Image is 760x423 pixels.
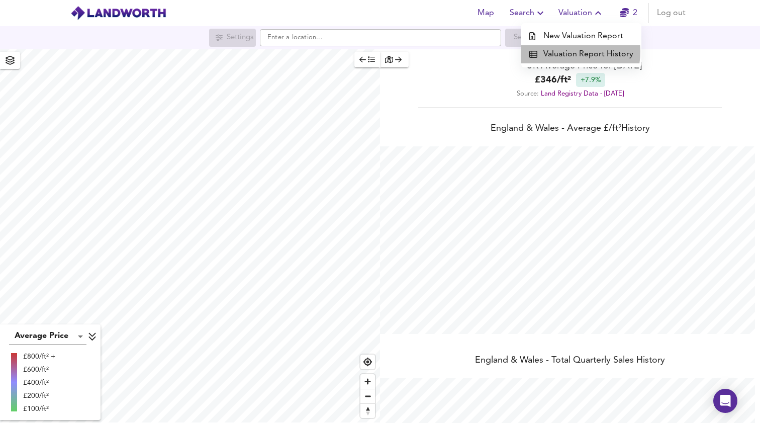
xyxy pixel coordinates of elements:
[521,27,641,45] a: New Valuation Report
[380,354,760,368] div: England & Wales - Total Quarterly Sales History
[23,404,55,414] div: £100/ft²
[23,365,55,375] div: £600/ft²
[576,73,605,87] div: +7.9%
[380,87,760,101] div: Source:
[554,3,608,23] button: Valuation
[535,73,571,87] b: £ 346 / ft²
[469,3,502,23] button: Map
[380,122,760,136] div: England & Wales - Average £/ ft² History
[360,403,375,418] button: Reset bearing to north
[360,404,375,418] span: Reset bearing to north
[473,6,498,20] span: Map
[360,389,375,403] button: Zoom out
[510,6,546,20] span: Search
[260,29,501,46] input: Enter a location...
[541,91,624,97] a: Land Registry Data - [DATE]
[506,3,550,23] button: Search
[505,29,551,47] div: Search for a location first or explore the map
[521,45,641,63] a: Valuation Report History
[657,6,686,20] span: Log out
[612,3,644,23] button: 2
[620,6,637,20] a: 2
[23,391,55,401] div: £200/ft²
[653,3,690,23] button: Log out
[23,378,55,388] div: £400/ft²
[558,6,604,20] span: Valuation
[23,352,55,362] div: £800/ft² +
[70,6,166,21] img: logo
[360,355,375,369] button: Find my location
[9,328,86,345] div: Average Price
[209,29,256,47] div: Search for a location first or explore the map
[360,374,375,389] button: Zoom in
[713,389,737,413] div: Open Intercom Messenger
